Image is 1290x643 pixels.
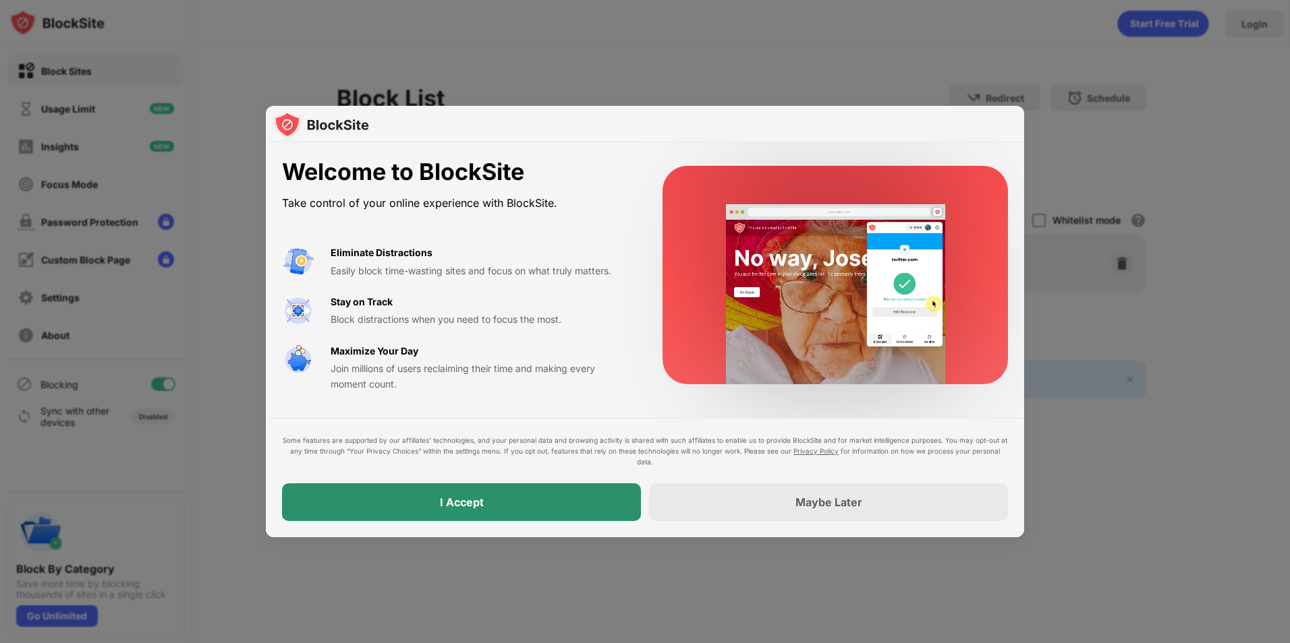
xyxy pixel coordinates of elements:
[331,344,418,359] div: Maximize Your Day
[331,264,630,278] div: Easily block time-wasting sites and focus on what truly matters.
[282,435,1008,467] div: Some features are supported by our affiliates’ technologies, and your personal data and browsing ...
[793,447,839,455] a: Privacy Policy
[331,245,432,260] div: Eliminate Distractions
[331,312,630,327] div: Block distractions when you need to focus the most.
[282,158,630,186] div: Welcome to BlockSite
[331,361,630,392] div: Join millions of users reclaiming their time and making every moment count.
[282,193,630,213] div: Take control of your online experience with BlockSite.
[282,245,314,278] img: value-avoid-distractions.svg
[274,111,369,138] img: logo-blocksite.svg
[440,495,484,509] div: I Accept
[282,295,314,327] img: value-focus.svg
[282,344,314,376] img: value-safe-time.svg
[331,295,393,309] div: Stay on Track
[795,495,862,509] div: Maybe Later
